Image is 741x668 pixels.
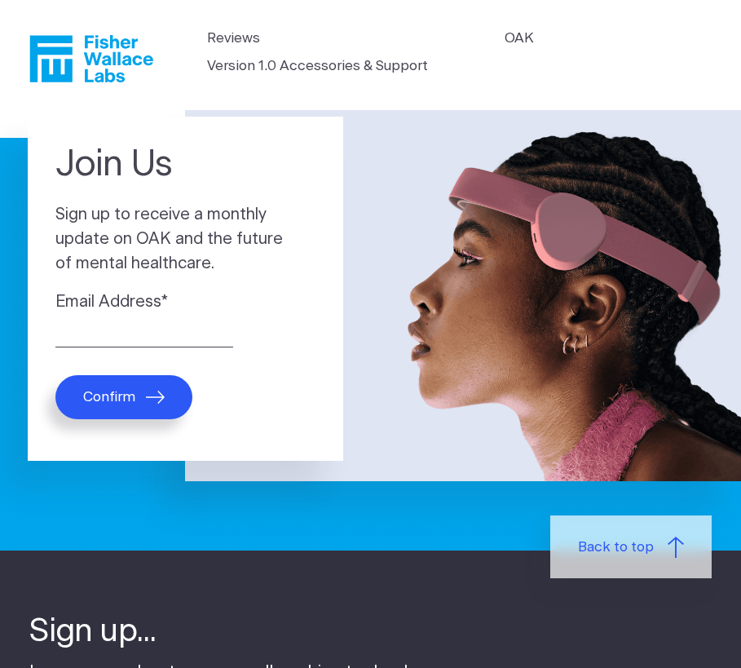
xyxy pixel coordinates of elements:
label: Email Address [55,290,315,315]
a: Fisher Wallace [29,35,153,82]
a: Back to top [550,515,712,578]
h1: Join Us [55,144,315,186]
a: Reviews [207,28,260,49]
a: Version 1.0 Accessories & Support [207,55,428,77]
h4: Sign up... [29,610,440,653]
span: Back to top [578,537,654,558]
p: Sign up to receive a monthly update on OAK and the future of mental healthcare. [55,203,315,276]
a: OAK [505,28,534,49]
button: Confirm [55,375,192,419]
span: Confirm [83,389,135,405]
